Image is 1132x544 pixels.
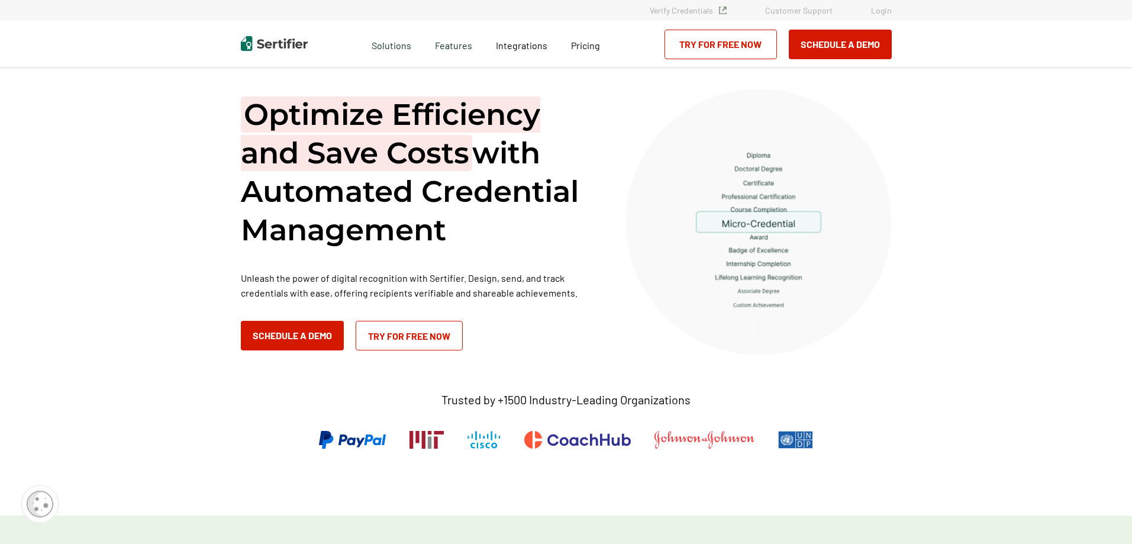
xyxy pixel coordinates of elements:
[319,431,386,449] img: PayPal
[650,5,727,15] a: Verify Credentials
[372,37,411,51] span: Solutions
[789,30,892,59] button: Schedule a Demo
[524,431,631,449] img: CoachHub
[409,431,444,449] img: Massachusetts Institute of Technology
[871,5,892,15] a: Login
[778,431,813,449] img: UNDP
[765,5,833,15] a: Customer Support
[241,321,344,350] button: Schedule a Demo
[241,36,308,51] img: Sertifier | Digital Credentialing Platform
[571,40,600,51] span: Pricing
[665,30,777,59] a: Try for Free Now
[654,431,754,449] img: Johnson & Johnson
[467,431,501,449] img: Cisco
[738,289,779,294] g: Associate Degree
[496,37,547,51] a: Integrations
[441,392,691,407] p: Trusted by +1500 Industry-Leading Organizations
[241,95,596,249] h1: with Automated Credential Management
[241,96,540,171] span: Optimize Efficiency and Save Costs
[496,40,547,51] span: Integrations
[241,271,596,300] p: Unleash the power of digital recognition with Sertifier. Design, send, and track credentials with...
[27,491,53,517] img: Cookie Popup Icon
[435,37,472,51] span: Features
[571,37,600,51] a: Pricing
[356,321,463,350] a: Try for Free Now
[719,7,727,14] img: Verified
